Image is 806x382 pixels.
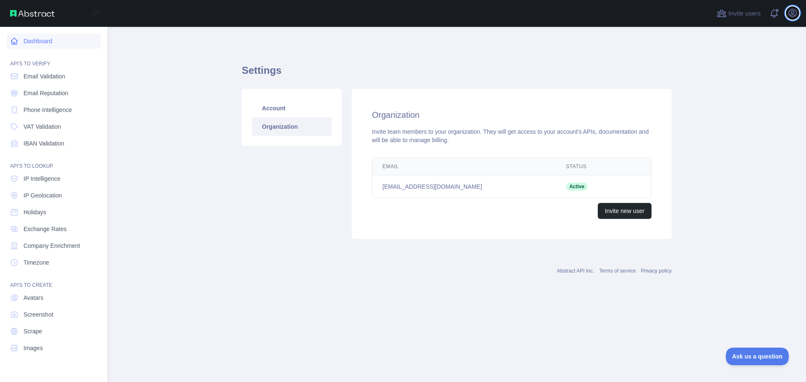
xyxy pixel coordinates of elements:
span: Active [566,182,588,191]
a: Privacy policy [641,268,672,274]
a: Scrape [7,324,101,339]
a: IBAN Validation [7,136,101,151]
span: Images [24,344,43,352]
span: Email Reputation [24,89,68,97]
span: Phone Intelligence [24,106,72,114]
a: Email Reputation [7,86,101,101]
span: IP Intelligence [24,174,60,183]
a: Abstract API Inc. [557,268,594,274]
iframe: Toggle Customer Support [726,348,789,365]
span: Email Validation [24,72,65,81]
span: Holidays [24,208,46,216]
button: Invite users [715,7,762,20]
div: API'S TO VERIFY [7,50,101,67]
a: Holidays [7,205,101,220]
a: Images [7,340,101,356]
a: Avatars [7,290,101,305]
a: Organization [252,117,332,136]
img: Abstract API [10,10,55,17]
span: Screenshot [24,310,53,319]
span: Timezone [24,258,49,267]
span: Exchange Rates [24,225,67,233]
td: [EMAIL_ADDRESS][DOMAIN_NAME] [372,175,556,198]
a: Dashboard [7,34,101,49]
a: Timezone [7,255,101,270]
a: Phone Intelligence [7,102,101,117]
h1: Settings [242,64,672,84]
a: Exchange Rates [7,221,101,236]
div: API'S TO LOOKUP [7,153,101,169]
span: Invite users [728,9,761,18]
span: IBAN Validation [24,139,64,148]
div: API'S TO CREATE [7,272,101,288]
span: IP Geolocation [24,191,62,200]
div: Invite team members to your organization. They will get access to your account's APIs, documentat... [372,127,652,144]
a: IP Geolocation [7,188,101,203]
span: Scrape [24,327,42,335]
h2: Organization [372,109,652,121]
a: Screenshot [7,307,101,322]
a: Company Enrichment [7,238,101,253]
span: VAT Validation [24,122,61,131]
a: VAT Validation [7,119,101,134]
a: Email Validation [7,69,101,84]
th: Status [556,158,620,175]
a: Terms of service [599,268,636,274]
span: Avatars [24,294,43,302]
span: Company Enrichment [24,242,80,250]
button: Invite new user [598,203,652,219]
th: Email [372,158,556,175]
a: IP Intelligence [7,171,101,186]
a: Account [252,99,332,117]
